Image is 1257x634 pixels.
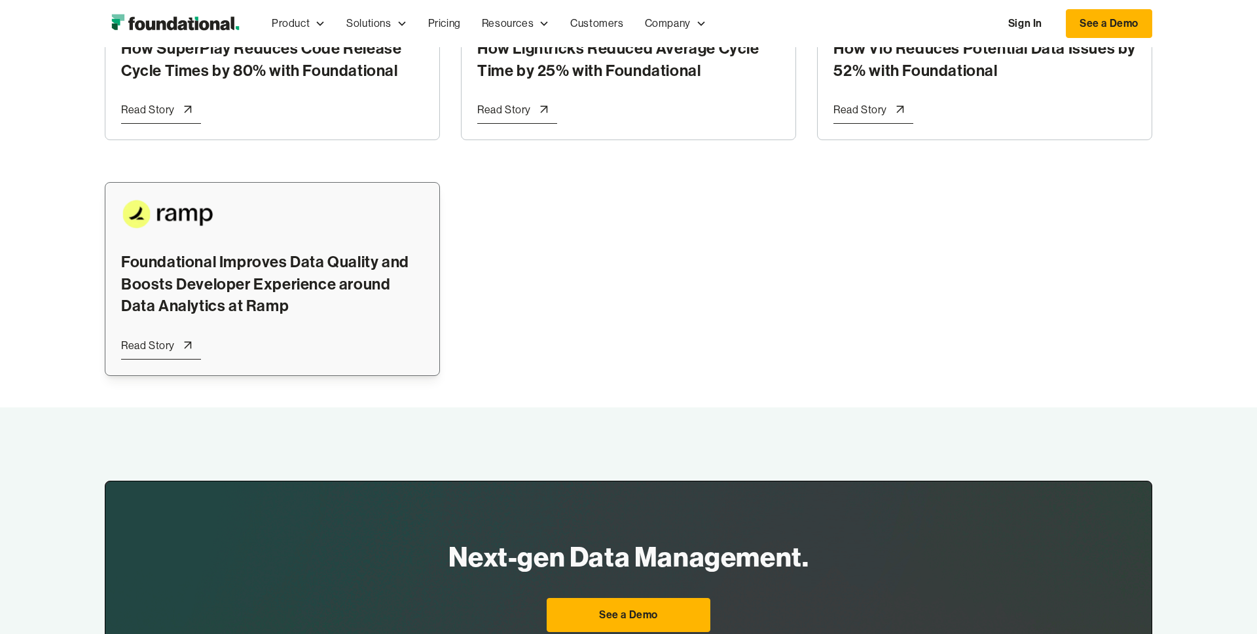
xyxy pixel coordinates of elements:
div: Product [261,2,336,45]
a: home [105,10,246,37]
div: How Vio Reduces Potential Data Issues by 52% with Foundational [833,37,1136,81]
iframe: Chat Widget [1021,482,1257,634]
div: Foundational Improves Data Quality and Boosts Developer Experience around Data Analytics at Ramp [121,251,424,317]
img: Foundational Logo [105,10,246,37]
div: Solutions [336,2,417,45]
div: Read Story [833,102,887,119]
h2: Next-gen Data Management. [448,536,809,577]
div: How SuperPlay Reduces Code Release Cycle Times by 80% with Foundational [121,37,424,81]
div: Resources [471,2,560,45]
div: How Lightricks Reduced Average Cycle Time by 25% with Foundational [477,37,780,81]
div: Read Story [121,102,175,119]
div: Read Story [477,102,531,119]
a: Sign In [995,10,1055,37]
a: See a Demo [1066,9,1152,38]
div: Product [272,15,310,32]
a: See a Demo [547,598,710,632]
div: Company [645,15,691,32]
div: Read Story [121,337,175,354]
a: Customers [560,2,634,45]
a: Foundational Improves Data Quality and Boosts Developer Experience around Data Analytics at RampR... [105,182,440,376]
div: Company [634,2,717,45]
div: Resources [482,15,534,32]
a: Pricing [418,2,471,45]
div: Solutions [346,15,391,32]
